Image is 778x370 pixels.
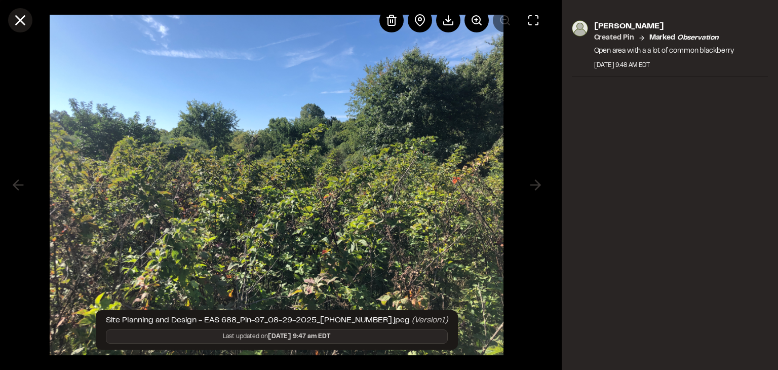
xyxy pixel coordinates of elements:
[594,20,734,32] p: [PERSON_NAME]
[649,32,719,44] p: Marked
[408,8,432,32] div: View pin on map
[521,8,546,32] button: Toggle Fullscreen
[594,46,734,57] p: Open area with a a lot of common blackberry
[8,8,32,32] button: Close modal
[594,32,634,44] p: Created Pin
[464,8,489,32] button: Zoom in
[572,20,588,36] img: photo
[677,35,719,41] em: observation
[50,5,503,365] img: file
[594,61,734,70] div: [DATE] 9:48 AM EDT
